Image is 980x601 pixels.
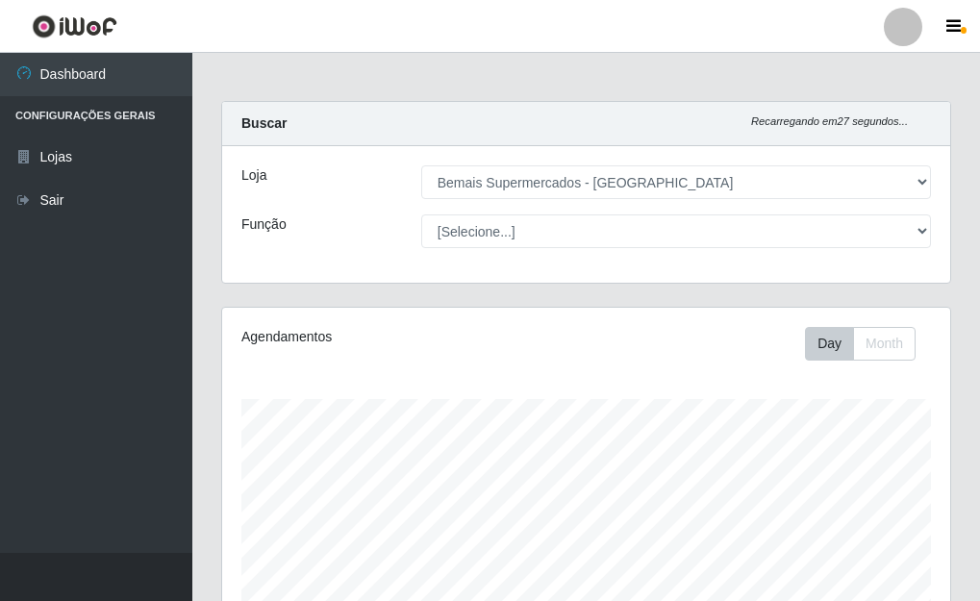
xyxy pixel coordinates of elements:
button: Day [805,327,854,361]
div: Agendamentos [241,327,512,347]
label: Loja [241,165,266,186]
label: Função [241,214,287,235]
img: CoreUI Logo [32,14,117,38]
button: Month [853,327,916,361]
div: First group [805,327,916,361]
i: Recarregando em 27 segundos... [751,115,908,127]
div: Toolbar with button groups [805,327,931,361]
strong: Buscar [241,115,287,131]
